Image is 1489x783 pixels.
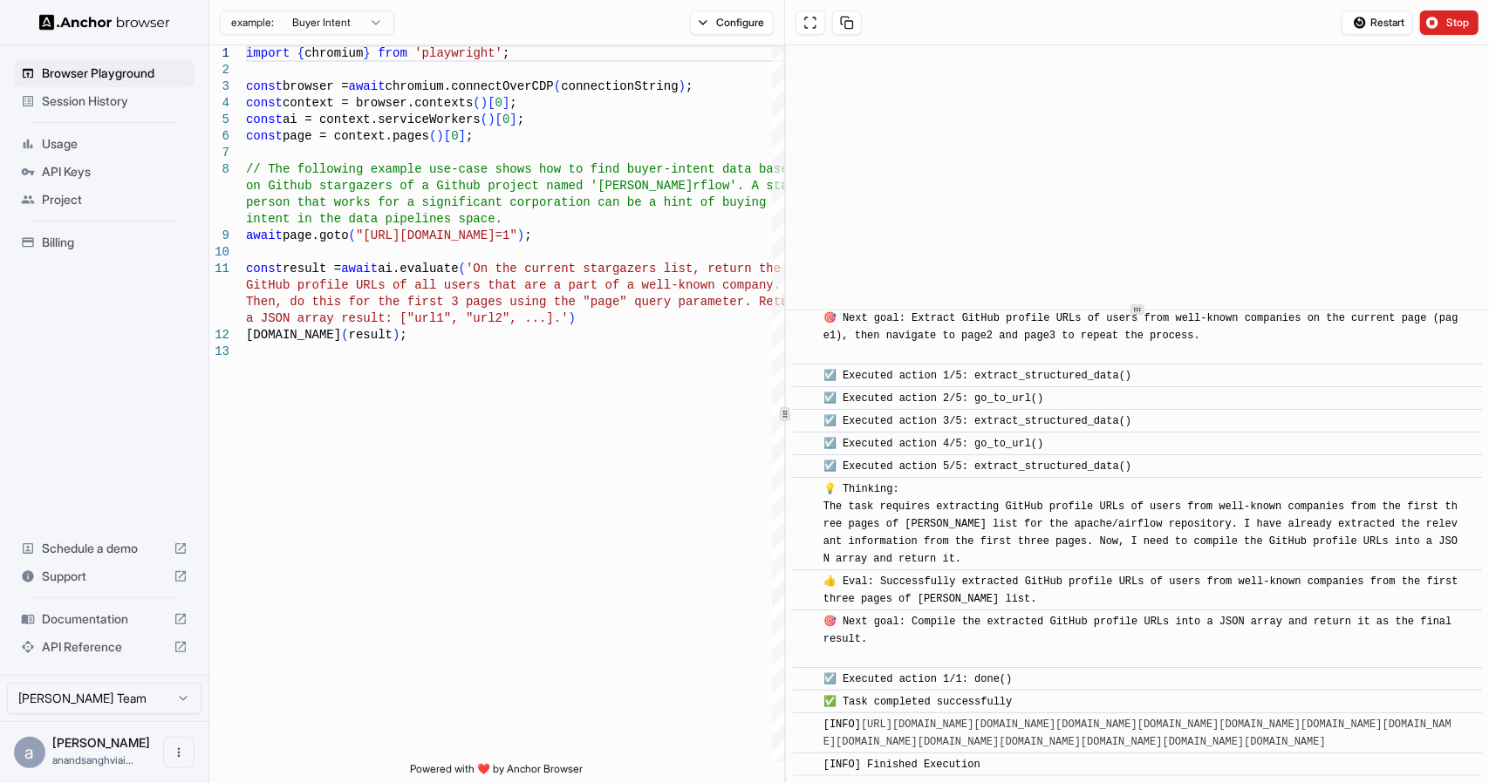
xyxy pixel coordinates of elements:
span: const [246,96,283,110]
span: connectionString [561,79,678,93]
div: Billing [14,228,195,256]
span: ​ [802,613,810,630]
span: 0 [502,112,509,126]
span: ​ [802,310,810,327]
span: await [349,79,386,93]
div: API Reference [14,633,195,661]
div: 10 [209,244,229,261]
span: anandsanghviai@gmail.com [52,753,133,766]
span: Documentation [42,610,167,628]
div: Documentation [14,605,195,633]
span: ​ [802,412,810,430]
span: ​ [802,671,810,688]
button: Open menu [163,737,195,768]
span: { [297,46,304,60]
span: ( [481,112,488,126]
span: ai.evaluate [378,262,458,276]
span: Project [42,191,188,208]
img: Anchor Logo [39,14,170,31]
span: [ [495,112,502,126]
button: Open in full screen [796,10,825,35]
span: ; [524,228,531,242]
span: ​ [802,390,810,407]
span: API Reference [42,638,167,656]
div: 13 [209,344,229,360]
span: Support [42,568,167,585]
span: ( [554,79,561,93]
div: 2 [209,62,229,78]
span: await [341,262,378,276]
span: ​ [802,573,810,590]
span: 'On the current stargazers list, return the [466,262,781,276]
span: rflow'. A star from a [693,179,846,193]
span: Restart [1370,16,1404,30]
span: ai = context.serviceWorkers [283,112,481,126]
div: Usage [14,130,195,158]
span: ☑️ Executed action 5/5: extract_structured_data() [823,460,1131,473]
span: ​ [802,480,810,498]
button: Copy session ID [832,10,862,35]
div: 6 [209,128,229,145]
span: 0 [495,96,502,110]
span: ; [517,112,524,126]
span: on Github stargazers of a Github project named '[PERSON_NAME] [246,179,693,193]
span: const [246,79,283,93]
span: [INFO] Finished Execution [823,759,980,771]
span: Usage [42,135,188,153]
span: 0 [451,129,458,143]
div: 7 [209,145,229,161]
span: 'playwright' [414,46,502,60]
span: example: [231,16,274,30]
span: ☑️ Executed action 2/5: go_to_url() [823,392,1044,405]
span: const [246,262,283,276]
span: ; [400,328,406,342]
div: 8 [209,161,229,178]
span: ] [509,112,516,126]
span: Billing [42,234,188,251]
span: Browser Playground [42,65,188,82]
span: result = [283,262,341,276]
span: ) [393,328,400,342]
span: ​ [802,367,810,385]
span: [ [488,96,495,110]
span: 🎯 Next goal: Compile the extracted GitHub profile URLs into a JSON array and return it as the fin... [823,616,1458,663]
button: Stop [1420,10,1479,35]
span: a JSON array result: ["url1", "url2", ...].' [246,311,569,325]
button: Restart [1342,10,1413,35]
span: Powered with ❤️ by Anchor Browser [410,762,583,783]
span: intent in the data pipelines space. [246,212,502,226]
span: ) [679,79,686,93]
span: ; [509,96,516,110]
div: Schedule a demo [14,534,195,562]
span: ) [517,228,524,242]
span: } [363,46,370,60]
span: [DOMAIN_NAME] [246,328,341,342]
span: const [246,112,283,126]
span: context = browser.contexts [283,96,473,110]
span: ) [436,129,443,143]
span: ] [502,96,509,110]
span: anand Sanghvi [52,735,150,750]
span: page = context.pages [283,129,429,143]
span: ☑️ Executed action 1/1: done() [823,673,1013,685]
a: [URL][DOMAIN_NAME][DOMAIN_NAME][DOMAIN_NAME][DOMAIN_NAME][DOMAIN_NAME][DOMAIN_NAME][DOMAIN_NAME][... [823,718,1451,748]
span: ​ [802,458,810,475]
span: "[URL][DOMAIN_NAME] [356,228,495,242]
div: 1 [209,45,229,62]
span: ☑️ Executed action 1/5: extract_structured_data() [823,370,1131,382]
span: await [246,228,283,242]
span: 👍 Eval: Successfully extracted GitHub profile URLs of users from well-known companies from the fi... [823,575,1465,605]
div: API Keys [14,158,195,186]
span: Stop [1446,16,1471,30]
span: ( [341,328,348,342]
span: ​ [802,716,810,733]
span: ( [473,96,480,110]
span: import [246,46,290,60]
div: a [14,737,45,768]
span: ; [502,46,509,60]
span: ) [488,112,495,126]
div: 12 [209,327,229,344]
span: [INFO] [823,718,1451,748]
span: API Keys [42,163,188,180]
span: [ [444,129,451,143]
